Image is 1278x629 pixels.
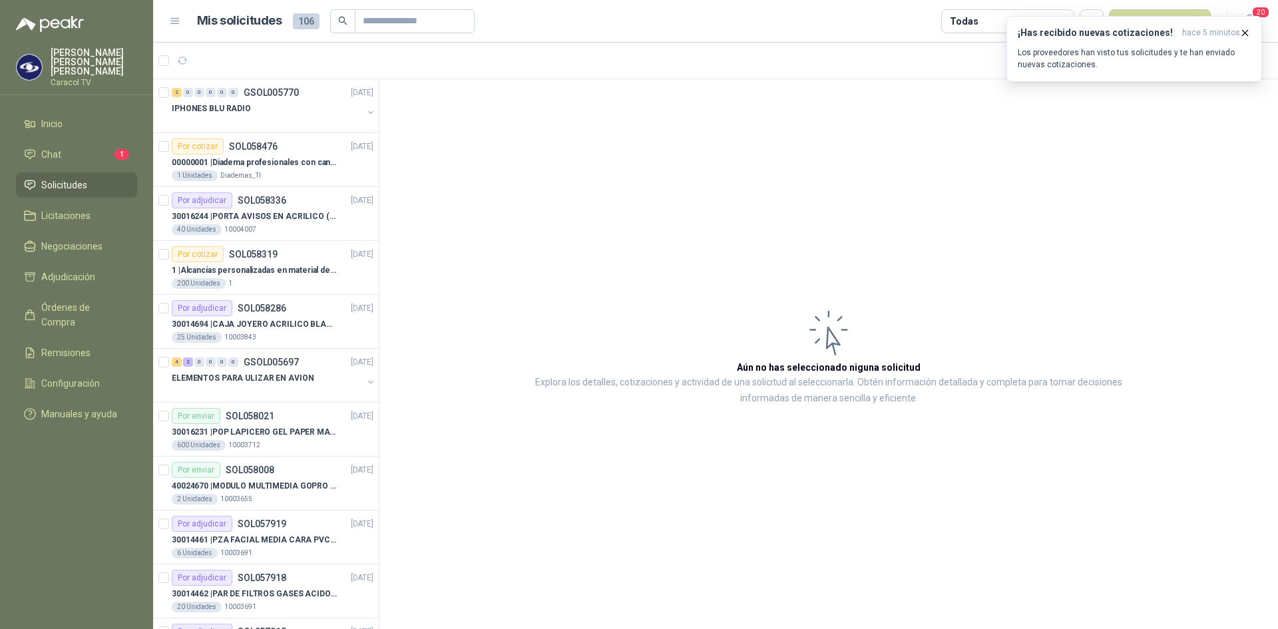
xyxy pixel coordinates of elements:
[172,408,220,424] div: Por enviar
[51,79,137,87] p: Caracol TV
[153,564,379,618] a: Por adjudicarSOL057918[DATE] 30014462 |PAR DE FILTROS GASES ACIDOS REF.2096 3M20 Unidades10003691
[172,103,251,115] p: IPHONES BLU RADIO
[172,246,224,262] div: Por cotizar
[1182,27,1240,39] span: hace 5 minutos
[338,16,347,25] span: search
[172,278,226,289] div: 200 Unidades
[220,170,261,181] p: Diademas_TI
[217,88,227,97] div: 0
[172,210,337,223] p: 30016244 | PORTA AVISOS EN ACRILICO (En el adjunto mas informacion)
[244,88,299,97] p: GSOL005770
[16,371,137,396] a: Configuración
[1251,6,1270,19] span: 20
[737,360,921,375] h3: Aún no has seleccionado niguna solicitud
[183,88,193,97] div: 0
[351,248,373,261] p: [DATE]
[172,354,376,397] a: 4 2 0 0 0 0 GSOL005697[DATE] ELEMENTOS PARA ULIZAR EN AVION
[172,300,232,316] div: Por adjudicar
[229,250,278,259] p: SOL058319
[17,55,42,80] img: Company Logo
[41,208,91,223] span: Licitaciones
[238,304,286,313] p: SOL058286
[238,573,286,582] p: SOL057918
[238,519,286,528] p: SOL057919
[153,511,379,564] a: Por adjudicarSOL057919[DATE] 30014461 |PZA FACIAL MEDIA CARA PVC SERIE 6000 3M6 Unidades10003691
[41,178,87,192] span: Solicitudes
[194,88,204,97] div: 0
[16,295,137,335] a: Órdenes de Compra
[114,149,129,160] span: 1
[172,548,218,558] div: 6 Unidades
[220,494,252,505] p: 10003655
[206,88,216,97] div: 0
[51,48,137,76] p: [PERSON_NAME] [PERSON_NAME] [PERSON_NAME]
[224,332,256,343] p: 10003843
[1018,47,1251,71] p: Los proveedores han visto tus solicitudes y te han enviado nuevas cotizaciones.
[41,147,61,162] span: Chat
[41,116,63,131] span: Inicio
[220,548,252,558] p: 10003691
[16,340,137,365] a: Remisiones
[228,440,260,451] p: 10003712
[351,87,373,99] p: [DATE]
[244,357,299,367] p: GSOL005697
[153,241,379,295] a: Por cotizarSOL058319[DATE] 1 |Alcancías personalizadas en material de cerámica (VER ADJUNTO)200 U...
[950,14,978,29] div: Todas
[41,376,100,391] span: Configuración
[153,295,379,349] a: Por adjudicarSOL058286[DATE] 30014694 |CAJA JOYERO ACRILICO BLANCO OPAL (En el adjunto mas detall...
[351,356,373,369] p: [DATE]
[41,239,103,254] span: Negociaciones
[228,278,232,289] p: 1
[172,192,232,208] div: Por adjudicar
[224,602,256,612] p: 10003691
[16,401,137,427] a: Manuales y ayuda
[16,111,137,136] a: Inicio
[513,375,1145,407] p: Explora los detalles, cotizaciones y actividad de una solicitud al seleccionarla. Obtén informaci...
[351,572,373,584] p: [DATE]
[172,88,182,97] div: 2
[228,357,238,367] div: 0
[351,410,373,423] p: [DATE]
[41,345,91,360] span: Remisiones
[351,140,373,153] p: [DATE]
[1109,9,1211,33] button: Nueva solicitud
[41,407,117,421] span: Manuales y ayuda
[172,170,218,181] div: 1 Unidades
[194,357,204,367] div: 0
[172,570,232,586] div: Por adjudicar
[172,462,220,478] div: Por enviar
[228,88,238,97] div: 0
[41,270,95,284] span: Adjudicación
[172,516,232,532] div: Por adjudicar
[153,403,379,457] a: Por enviarSOL058021[DATE] 30016231 |POP LAPICERO GEL PAPER MATE INKJOY 0.7 (Revisar el adjunto)60...
[1006,16,1262,82] button: ¡Has recibido nuevas cotizaciones!hace 5 minutos Los proveedores han visto tus solicitudes y te h...
[217,357,227,367] div: 0
[16,172,137,198] a: Solicitudes
[172,372,314,385] p: ELEMENTOS PARA ULIZAR EN AVION
[1018,27,1177,39] h3: ¡Has recibido nuevas cotizaciones!
[172,138,224,154] div: Por cotizar
[172,440,226,451] div: 600 Unidades
[172,332,222,343] div: 25 Unidades
[172,534,337,546] p: 30014461 | PZA FACIAL MEDIA CARA PVC SERIE 6000 3M
[172,224,222,235] div: 40 Unidades
[351,464,373,477] p: [DATE]
[16,142,137,167] a: Chat1
[1238,9,1262,33] button: 20
[172,426,337,439] p: 30016231 | POP LAPICERO GEL PAPER MATE INKJOY 0.7 (Revisar el adjunto)
[293,13,319,29] span: 106
[226,465,274,475] p: SOL058008
[172,156,337,169] p: 00000001 | Diadema profesionales con cancelación de ruido en micrófono
[183,357,193,367] div: 2
[16,16,84,32] img: Logo peakr
[172,357,182,367] div: 4
[226,411,274,421] p: SOL058021
[172,480,337,493] p: 40024670 | MODULO MULTIMEDIA GOPRO HERO 12 BLACK
[172,602,222,612] div: 20 Unidades
[238,196,286,205] p: SOL058336
[172,494,218,505] div: 2 Unidades
[172,85,376,127] a: 2 0 0 0 0 0 GSOL005770[DATE] IPHONES BLU RADIO
[41,300,124,329] span: Órdenes de Compra
[16,203,137,228] a: Licitaciones
[172,318,337,331] p: 30014694 | CAJA JOYERO ACRILICO BLANCO OPAL (En el adjunto mas detalle)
